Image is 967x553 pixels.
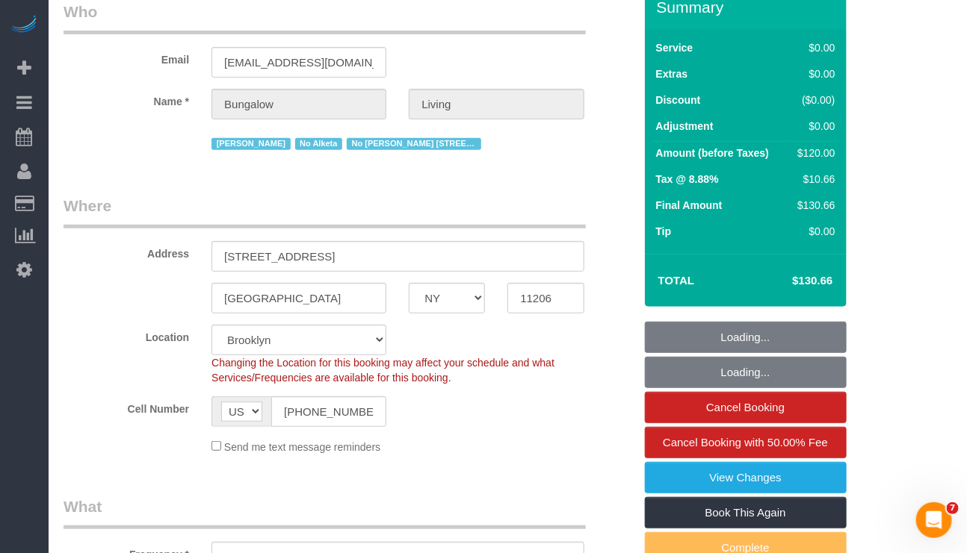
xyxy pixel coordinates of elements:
div: $0.00 [791,224,835,239]
a: Book This Again [645,497,847,528]
div: $120.00 [791,146,835,160]
span: Changing the Location for this booking may affect your schedule and what Services/Frequencies are... [211,357,554,384]
label: Amount (before Taxes) [656,146,769,160]
label: Location [52,325,200,345]
input: City [211,283,386,313]
label: Tax @ 8.88% [656,172,719,187]
a: View Changes [645,462,847,493]
span: [PERSON_NAME] [211,138,290,150]
a: Cancel Booking with 50.00% Fee [645,427,847,458]
input: Cell Number [271,396,386,427]
legend: Where [64,195,586,228]
span: Send me text message reminders [224,441,380,453]
input: Email [211,47,386,78]
label: Final Amount [656,198,723,213]
label: Extras [656,66,688,81]
label: Service [656,40,693,55]
label: Cell Number [52,396,200,416]
legend: What [64,496,586,529]
input: First Name [211,89,386,119]
img: Automaid Logo [9,15,39,36]
h4: $130.66 [747,275,832,287]
span: 7 [947,502,959,514]
span: Cancel Booking with 50.00% Fee [663,436,828,449]
label: Email [52,47,200,67]
div: $10.66 [791,172,835,187]
div: $130.66 [791,198,835,213]
div: $0.00 [791,66,835,81]
label: Adjustment [656,119,714,134]
input: Last Name [409,89,584,119]
div: $0.00 [791,40,835,55]
label: Name * [52,89,200,109]
label: Address [52,241,200,261]
span: No [PERSON_NAME] [STREET_ADDRESS] [347,138,481,150]
iframe: Intercom live chat [916,502,952,538]
a: Cancel Booking [645,392,847,423]
div: ($0.00) [791,93,835,107]
label: Discount [656,93,701,107]
label: Tip [656,224,672,239]
div: $0.00 [791,119,835,134]
input: Zip Code [507,283,584,313]
legend: Who [64,1,586,34]
span: No Alketa [295,138,343,150]
strong: Total [658,274,695,287]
